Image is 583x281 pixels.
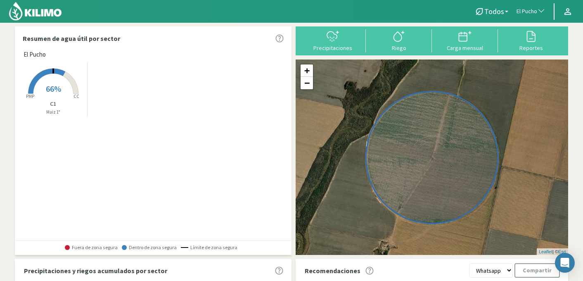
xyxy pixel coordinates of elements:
[181,245,237,250] span: Límite de zona segura
[301,77,313,89] a: Zoom out
[301,64,313,77] a: Zoom in
[73,93,79,99] tspan: CC
[484,7,504,16] span: Todos
[498,29,564,51] button: Reportes
[539,249,552,254] a: Leaflet
[23,33,120,43] p: Resumen de agua útil por sector
[305,266,360,276] p: Recomendaciones
[26,93,34,99] tspan: PMP
[558,249,566,254] a: Esri
[432,29,498,51] button: Carga mensual
[46,83,61,94] span: 66%
[19,109,87,116] p: Maiz 1°
[366,29,432,51] button: Riego
[65,245,118,250] span: Fuera de zona segura
[517,7,537,16] span: El Pucho
[8,1,62,21] img: Kilimo
[537,248,568,255] div: | ©
[24,50,46,60] span: El Pucho
[512,2,550,21] button: El Pucho
[19,100,87,108] p: C1
[500,45,562,51] div: Reportes
[300,29,366,51] button: Precipitaciones
[434,45,495,51] div: Carga mensual
[122,245,177,250] span: Dentro de zona segura
[24,266,167,276] p: Precipitaciones y riegos acumulados por sector
[368,45,429,51] div: Riego
[555,253,575,273] div: Open Intercom Messenger
[302,45,363,51] div: Precipitaciones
